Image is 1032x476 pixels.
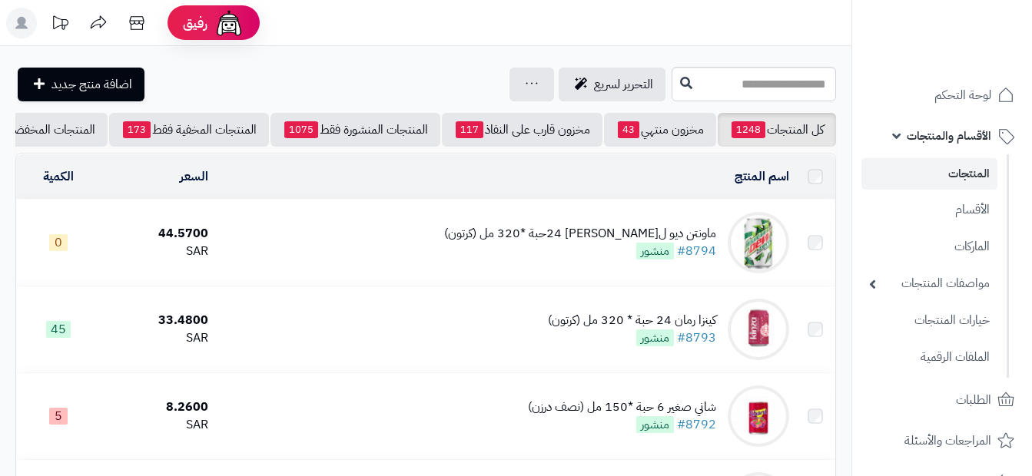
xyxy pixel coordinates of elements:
[861,230,997,263] a: الماركات
[41,8,79,42] a: تحديثات المنصة
[528,398,716,416] div: شاني صغير 6 حبة *150 مل (نصف درزن)
[904,430,991,451] span: المراجعات والأسئلة
[51,75,132,94] span: اضافة منتج جديد
[594,75,653,94] span: التحرير لسريع
[907,125,991,147] span: الأقسام والمنتجات
[861,267,997,300] a: مواصفات المنتجات
[927,41,1017,73] img: logo-2.png
[284,121,318,138] span: 1075
[107,225,208,243] div: 44.5700
[107,312,208,329] div: 33.4800
[677,242,716,260] a: #8794
[456,121,483,138] span: 117
[956,389,991,411] span: الطلبات
[43,167,74,186] a: الكمية
[861,158,997,190] a: المنتجات
[718,113,836,147] a: كل المنتجات1248
[444,225,716,243] div: ماونتن ديو ل[PERSON_NAME] 24حبة *320 مل (كرتون)
[123,121,151,138] span: 173
[677,415,716,434] a: #8792
[442,113,602,147] a: مخزون قارب على النفاذ117
[934,84,991,106] span: لوحة التحكم
[618,121,639,138] span: 43
[49,408,68,425] span: 5
[861,341,997,374] a: الملفات الرقمية
[861,193,997,226] a: الأقسام
[183,14,207,32] span: رفيق
[46,321,71,338] span: 45
[604,113,716,147] a: مخزون منتهي43
[861,382,1023,418] a: الطلبات
[107,398,208,416] div: 8.2600
[109,113,269,147] a: المنتجات المخفية فقط173
[107,329,208,347] div: SAR
[214,8,244,38] img: ai-face.png
[107,416,208,434] div: SAR
[861,304,997,337] a: خيارات المنتجات
[180,167,208,186] a: السعر
[548,312,716,329] div: كينزا رمان 24 حبة * 320 مل (كرتون)
[861,422,1023,459] a: المراجعات والأسئلة
[636,243,674,259] span: منشور
[49,234,68,251] span: 0
[270,113,440,147] a: المنتجات المنشورة فقط1075
[728,212,789,273] img: ماونتن ديو ليمون زيرو 24حبة *320 مل (كرتون)
[728,299,789,360] img: كينزا رمان 24 حبة * 320 مل (كرتون)
[677,329,716,347] a: #8793
[18,68,144,101] a: اضافة منتج جديد
[728,385,789,447] img: شاني صغير 6 حبة *150 مل (نصف درزن)
[107,243,208,260] div: SAR
[636,329,674,346] span: منشور
[732,121,765,138] span: 1248
[559,68,665,101] a: التحرير لسريع
[636,416,674,433] span: منشور
[735,167,789,186] a: اسم المنتج
[861,77,1023,114] a: لوحة التحكم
